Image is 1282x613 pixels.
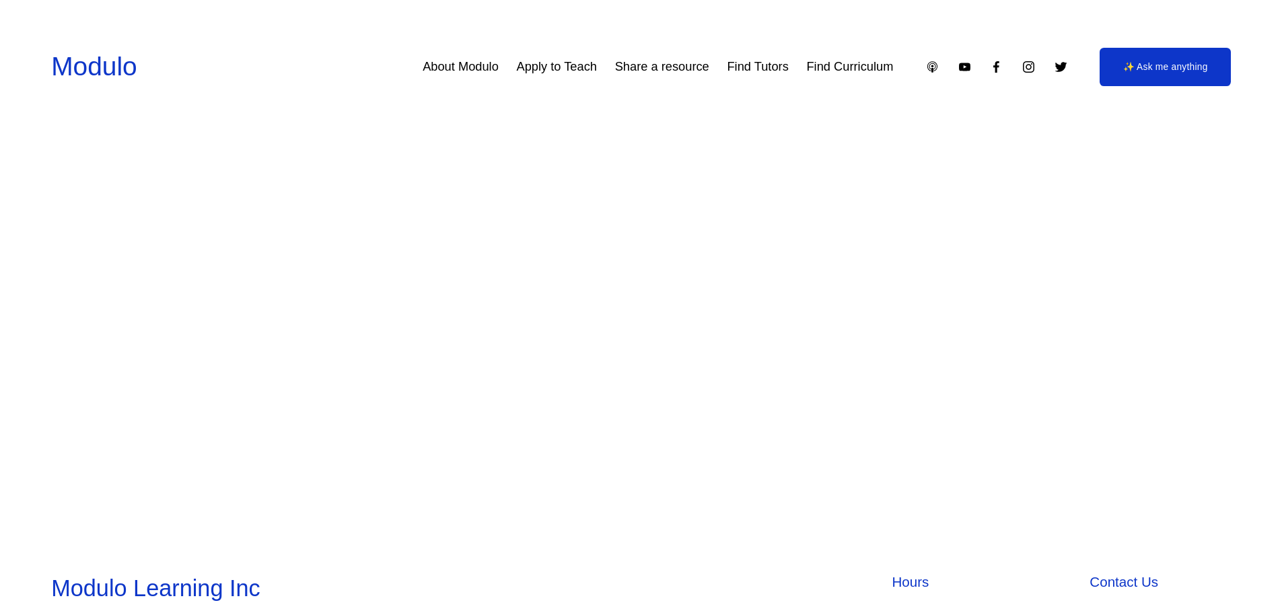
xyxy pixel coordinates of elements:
a: Modulo [51,52,137,81]
h4: Contact Us [1090,573,1230,592]
a: Apple Podcasts [925,60,939,74]
a: Instagram [1022,60,1036,74]
a: Twitter [1054,60,1068,74]
a: YouTube [958,60,972,74]
a: ✨ Ask me anything [1100,48,1231,86]
a: Find Curriculum [806,55,893,79]
a: Share a resource [615,55,709,79]
a: Apply to Teach [517,55,597,79]
h3: Modulo Learning Inc [51,573,637,604]
a: Facebook [989,60,1003,74]
a: Find Tutors [727,55,788,79]
a: About Modulo [423,55,499,79]
h4: Hours [892,573,1082,592]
